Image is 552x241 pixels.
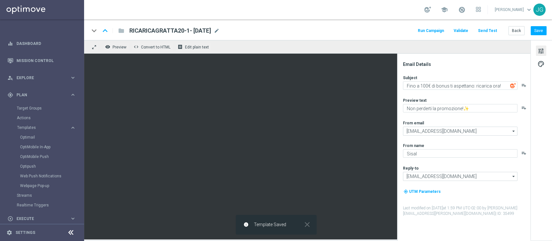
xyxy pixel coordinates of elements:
label: From email [403,120,424,126]
i: keyboard_arrow_right [70,92,76,98]
div: Streams [17,191,83,200]
div: Web Push Notifications [20,171,83,181]
i: receipt [178,44,183,49]
i: arrow_drop_down [511,172,517,181]
a: Mission Control [16,52,76,69]
div: Templates [17,126,70,130]
button: person_search Explore keyboard_arrow_right [7,75,76,80]
div: Plan [7,92,70,98]
button: playlist_add [521,105,526,110]
button: playlist_add [521,83,526,88]
i: info [244,222,249,227]
a: [PERSON_NAME]keyboard_arrow_down [494,5,533,15]
span: Edit plain text [185,45,209,49]
i: keyboard_arrow_right [70,125,76,131]
div: OptiMobile Push [20,152,83,162]
div: Optimail [20,132,83,142]
button: playlist_add [521,151,526,156]
span: Preview [113,45,126,49]
span: code [134,44,139,49]
div: Actions [17,113,83,123]
a: OptiMobile Push [20,154,67,159]
button: Mission Control [7,58,76,63]
button: equalizer Dashboard [7,41,76,46]
a: Realtime Triggers [17,203,67,208]
i: my_location [404,189,408,194]
div: JG [533,4,546,16]
a: Settings [16,231,35,235]
span: Template Saved [254,222,286,227]
div: Dashboard [7,35,76,52]
a: Optimail [20,135,67,140]
i: close [303,220,311,229]
button: receipt Edit plain text [176,43,212,51]
button: tune [536,46,546,56]
i: gps_fixed [7,92,13,98]
input: Select [403,172,517,181]
span: Templates [17,126,63,130]
button: Back [508,26,525,35]
a: Webpage Pop-up [20,183,67,188]
a: Dashboard [16,35,76,52]
i: arrow_drop_down [511,127,517,135]
span: mode_edit [214,28,220,34]
a: Actions [17,115,67,120]
div: Email Details [403,61,530,67]
button: remove_red_eye Preview [103,43,129,51]
button: Validate [453,26,469,35]
div: Explore [7,75,70,81]
a: OptiMobile In-App [20,144,67,150]
i: play_circle_outline [7,216,13,222]
button: Save [531,26,547,35]
span: RICARICAGRATTA20-1- 20.08.2025 [129,27,211,35]
button: my_location UTM Parameters [403,188,441,195]
a: Optipush [20,164,67,169]
div: Optipush [20,162,83,171]
button: palette [536,58,546,69]
a: Target Groups [17,106,67,111]
label: Subject [403,75,417,80]
button: gps_fixed Plan keyboard_arrow_right [7,92,76,98]
i: settings [6,230,12,236]
div: Realtime Triggers [17,200,83,210]
span: UTM Parameters [409,189,441,194]
a: Web Push Notifications [20,173,67,179]
span: school [441,6,448,13]
button: Templates keyboard_arrow_right [17,125,76,130]
span: Validate [454,28,468,33]
label: Reply-to [403,166,419,171]
div: Templates [17,123,83,191]
span: | ID: 35499 [495,211,514,216]
button: Send Test [477,26,498,35]
img: optiGenie.svg [510,83,516,89]
label: From name [403,143,424,148]
span: palette [537,60,545,68]
button: close [302,222,311,227]
i: keyboard_arrow_right [70,75,76,81]
i: equalizer [7,41,13,47]
div: Target Groups [17,103,83,113]
div: Webpage Pop-up [20,181,83,191]
i: remove_red_eye [105,44,110,49]
label: Preview text [403,98,427,103]
i: keyboard_arrow_right [70,215,76,222]
span: Convert to HTML [141,45,170,49]
button: code Convert to HTML [132,43,173,51]
button: play_circle_outline Execute keyboard_arrow_right [7,216,76,221]
span: Explore [16,76,70,80]
span: keyboard_arrow_down [525,6,533,13]
span: Execute [16,217,70,221]
a: Streams [17,193,67,198]
button: Run Campaign [417,26,445,35]
span: tune [537,47,545,55]
div: Mission Control [7,52,76,69]
input: Select [403,127,517,136]
i: person_search [7,75,13,81]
